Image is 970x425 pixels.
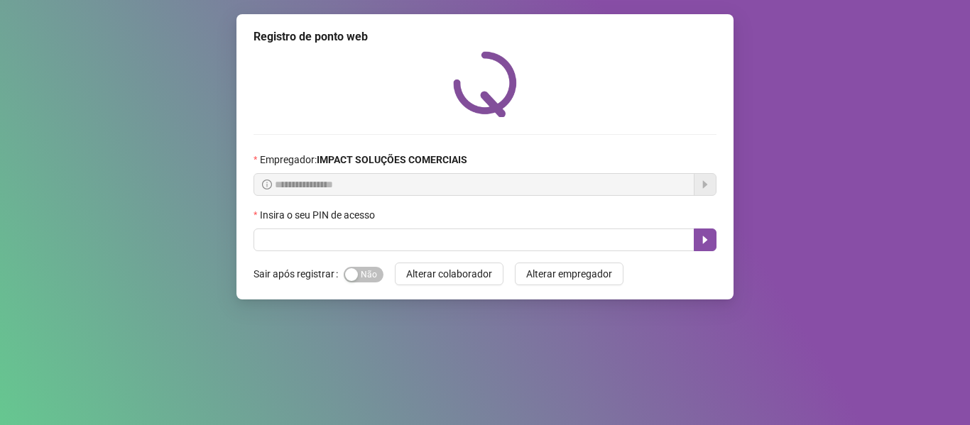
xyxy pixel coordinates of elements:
[254,207,384,223] label: Insira o seu PIN de acesso
[254,263,344,285] label: Sair após registrar
[699,234,711,245] span: caret-right
[317,154,467,165] strong: IMPACT SOLUÇÕES COMERCIAIS
[395,263,503,285] button: Alterar colaborador
[406,266,492,282] span: Alterar colaborador
[254,28,716,45] div: Registro de ponto web
[453,51,517,117] img: QRPoint
[515,263,623,285] button: Alterar empregador
[526,266,612,282] span: Alterar empregador
[260,152,467,167] span: Empregador :
[262,180,272,189] span: info-circle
